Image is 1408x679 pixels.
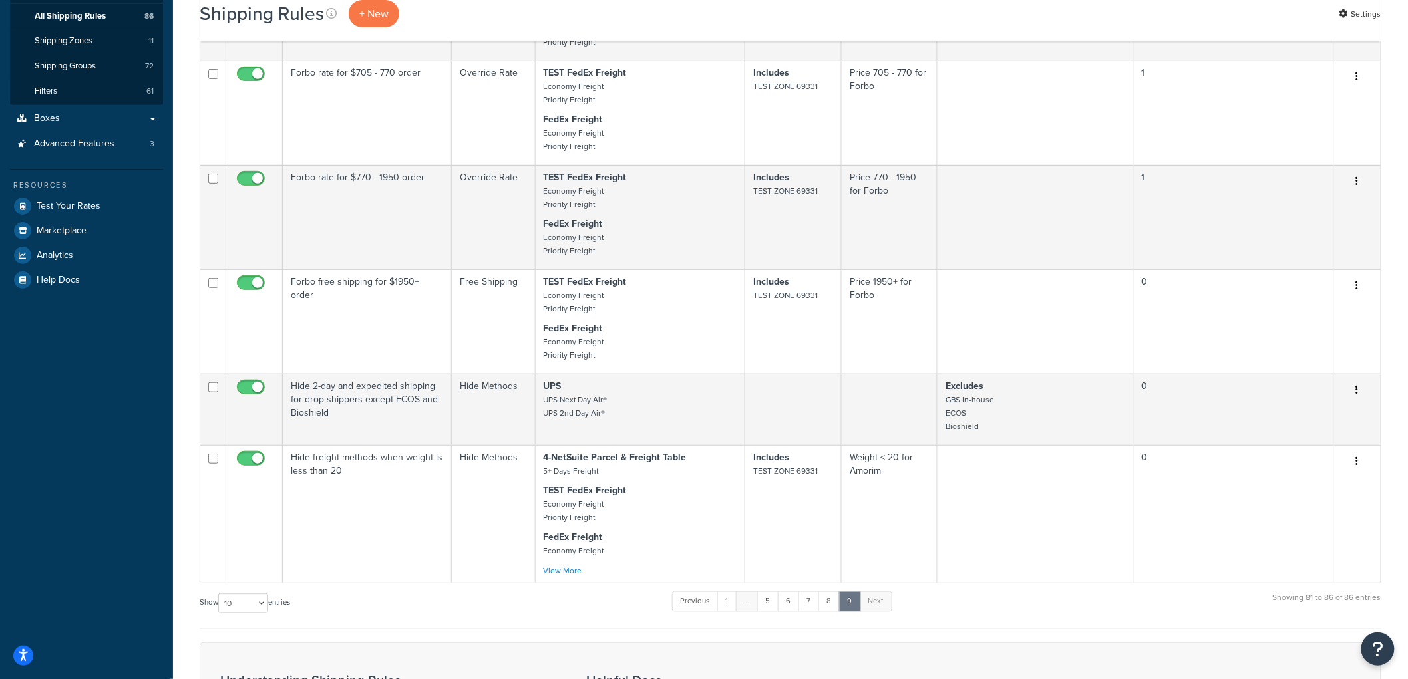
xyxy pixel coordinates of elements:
li: All Shipping Rules [10,4,163,29]
a: Next [860,591,892,611]
small: TEST ZONE 69331 [753,80,818,92]
span: Advanced Features [34,138,114,150]
span: Filters [35,86,57,97]
td: Price 705 - 770 for Forbo [842,61,938,165]
a: All Shipping Rules 86 [10,4,163,29]
small: TEST ZONE 69331 [753,465,818,477]
span: Shipping Groups [35,61,96,72]
a: 5 [757,591,779,611]
small: TEST ZONE 69331 [753,185,818,197]
a: Help Docs [10,268,163,292]
td: Hide Methods [452,445,536,583]
td: Forbo rate for $770 - 1950 order [283,165,452,269]
td: Forbo free shipping for $1950+ order [283,269,452,374]
span: Analytics [37,250,73,261]
strong: Includes [753,66,789,80]
span: 86 [144,11,154,22]
a: 8 [818,591,840,611]
a: Filters 61 [10,79,163,104]
td: Price 770 - 1950 for Forbo [842,165,938,269]
li: Filters [10,79,163,104]
td: Hide freight methods when weight is less than 20 [283,445,452,583]
td: Free Shipping [452,269,536,374]
strong: Excludes [946,379,983,393]
td: Hide 2-day and expedited shipping for drop-shippers except ECOS and Bioshield [283,374,452,445]
strong: FedEx Freight [544,217,603,231]
td: 0 [1134,269,1334,374]
small: Economy Freight [544,545,604,557]
span: All Shipping Rules [35,11,106,22]
td: Price 1950+ for Forbo [842,269,938,374]
strong: FedEx Freight [544,321,603,335]
span: Shipping Zones [35,35,92,47]
a: 1 [717,591,737,611]
td: Weight < 20 for Amorim [842,445,938,583]
small: 5+ Days Freight [544,465,599,477]
span: 11 [148,35,154,47]
li: Advanced Features [10,132,163,156]
span: Help Docs [37,275,80,286]
td: Forbo rate for $705 - 770 order [283,61,452,165]
strong: Includes [753,170,789,184]
td: 1 [1134,165,1334,269]
td: Override Rate [452,165,536,269]
strong: TEST FedEx Freight [544,66,627,80]
li: Shipping Zones [10,29,163,53]
a: Boxes [10,106,163,131]
small: UPS Next Day Air® UPS 2nd Day Air® [544,394,608,419]
small: TEST ZONE 69331 [753,289,818,301]
strong: UPS [544,379,562,393]
strong: TEST FedEx Freight [544,170,627,184]
button: Open Resource Center [1361,632,1395,666]
td: Override Rate [452,61,536,165]
a: 6 [778,591,800,611]
a: Marketplace [10,219,163,243]
a: View More [544,565,582,577]
td: 0 [1134,374,1334,445]
small: Economy Freight Priority Freight [544,185,604,210]
strong: FedEx Freight [544,112,603,126]
a: Advanced Features 3 [10,132,163,156]
td: 1 [1134,61,1334,165]
small: Economy Freight Priority Freight [544,231,604,257]
strong: 4-NetSuite Parcel & Freight Table [544,450,687,464]
span: Test Your Rates [37,201,100,212]
span: 3 [150,138,154,150]
small: GBS In-house ECOS Bioshield [946,394,994,432]
div: Resources [10,180,163,191]
small: Economy Freight Priority Freight [544,498,604,523]
strong: TEST FedEx Freight [544,275,627,289]
label: Show entries [200,593,290,613]
small: Economy Freight Priority Freight [544,289,604,315]
h1: Shipping Rules [200,1,324,27]
strong: TEST FedEx Freight [544,483,627,497]
small: Economy Freight Priority Freight [544,336,604,361]
small: Economy Freight Priority Freight [544,80,604,106]
span: Marketplace [37,225,87,237]
a: Previous [672,591,719,611]
span: Boxes [34,113,60,124]
a: … [736,591,759,611]
td: Hide Methods [452,374,536,445]
td: 0 [1134,445,1334,583]
span: 61 [146,86,154,97]
select: Showentries [218,593,268,613]
a: 9 [839,591,861,611]
strong: Includes [753,450,789,464]
strong: Includes [753,275,789,289]
a: Test Your Rates [10,194,163,218]
li: Shipping Groups [10,54,163,78]
a: Settings [1339,5,1381,23]
a: 7 [798,591,820,611]
a: Shipping Groups 72 [10,54,163,78]
a: Analytics [10,243,163,267]
a: Shipping Zones 11 [10,29,163,53]
div: Showing 81 to 86 of 86 entries [1273,590,1381,618]
small: Economy Freight Priority Freight [544,127,604,152]
strong: FedEx Freight [544,530,603,544]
